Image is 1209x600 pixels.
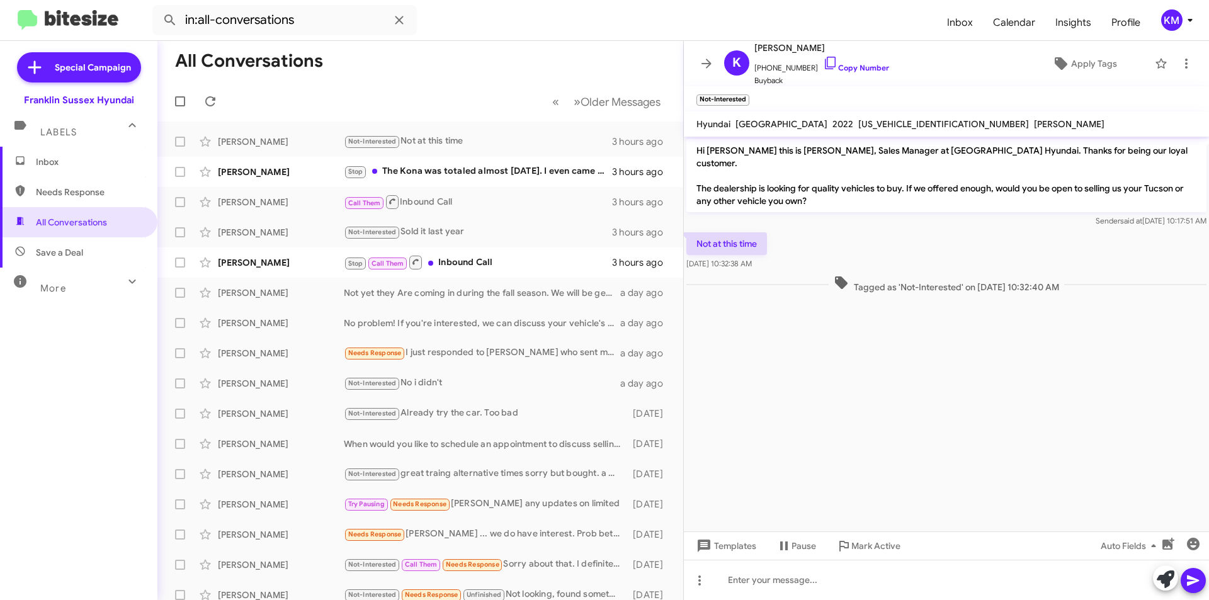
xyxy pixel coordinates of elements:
[218,558,344,571] div: [PERSON_NAME]
[1120,216,1142,225] span: said at
[348,137,397,145] span: Not-Interested
[218,317,344,329] div: [PERSON_NAME]
[1101,535,1161,557] span: Auto Fields
[344,497,627,511] div: [PERSON_NAME] any updates on limited
[348,259,363,268] span: Stop
[348,167,363,176] span: Stop
[1150,9,1195,31] button: KM
[348,349,402,357] span: Needs Response
[405,591,458,599] span: Needs Response
[467,591,501,599] span: Unfinished
[348,470,397,478] span: Not-Interested
[218,135,344,148] div: [PERSON_NAME]
[1019,52,1149,75] button: Apply Tags
[218,286,344,299] div: [PERSON_NAME]
[40,283,66,294] span: More
[732,53,741,73] span: K
[829,275,1064,293] span: Tagged as 'Not-Interested' on [DATE] 10:32:40 AM
[344,346,620,360] div: I just responded to [PERSON_NAME] who sent me an email.
[581,95,661,109] span: Older Messages
[344,376,620,390] div: No i didn't
[218,347,344,359] div: [PERSON_NAME]
[851,535,900,557] span: Mark Active
[627,498,673,511] div: [DATE]
[55,61,131,74] span: Special Campaign
[620,347,673,359] div: a day ago
[348,228,397,236] span: Not-Interested
[344,225,612,239] div: Sold it last year
[446,560,499,569] span: Needs Response
[1071,52,1117,75] span: Apply Tags
[627,438,673,450] div: [DATE]
[344,406,627,421] div: Already try the car. Too bad
[832,118,853,130] span: 2022
[344,164,612,179] div: The Kona was totaled almost [DATE]. I even came in and filed out a ton of paperwork and the finan...
[694,535,756,557] span: Templates
[1161,9,1183,31] div: KM
[545,89,668,115] nav: Page navigation example
[937,4,983,41] a: Inbox
[393,500,446,508] span: Needs Response
[1101,4,1150,41] a: Profile
[620,377,673,390] div: a day ago
[344,254,612,270] div: Inbound Call
[348,199,381,207] span: Call Them
[826,535,911,557] button: Mark Active
[612,256,673,269] div: 3 hours ago
[754,40,889,55] span: [PERSON_NAME]
[348,409,397,417] span: Not-Interested
[612,166,673,178] div: 3 hours ago
[218,407,344,420] div: [PERSON_NAME]
[754,55,889,74] span: [PHONE_NUMBER]
[545,89,567,115] button: Previous
[552,94,559,110] span: «
[218,468,344,480] div: [PERSON_NAME]
[684,535,766,557] button: Templates
[612,226,673,239] div: 3 hours ago
[627,558,673,571] div: [DATE]
[627,407,673,420] div: [DATE]
[696,118,730,130] span: Hyundai
[696,94,749,106] small: Not-Interested
[612,135,673,148] div: 3 hours ago
[1091,535,1171,557] button: Auto Fields
[344,467,627,481] div: great traing alternative times sorry but bought. a pickup truck thanks for the follow up
[627,468,673,480] div: [DATE]
[24,94,134,106] div: Franklin Sussex Hyundai
[612,196,673,208] div: 3 hours ago
[344,286,620,299] div: Not yet they Are coming in during the fall season. We will be getting 1 calligraphy 1 sel premium...
[344,317,620,329] div: No problem! If you're interested, we can discuss your vehicle's purchase option over the phone or...
[218,377,344,390] div: [PERSON_NAME]
[574,94,581,110] span: »
[405,560,438,569] span: Call Them
[348,560,397,569] span: Not-Interested
[858,118,1029,130] span: [US_VEHICLE_IDENTIFICATION_NUMBER]
[218,498,344,511] div: [PERSON_NAME]
[40,127,77,138] span: Labels
[218,196,344,208] div: [PERSON_NAME]
[344,194,612,210] div: Inbound Call
[348,530,402,538] span: Needs Response
[1034,118,1104,130] span: [PERSON_NAME]
[152,5,417,35] input: Search
[983,4,1045,41] a: Calendar
[218,226,344,239] div: [PERSON_NAME]
[36,246,83,259] span: Save a Deal
[175,51,323,71] h1: All Conversations
[17,52,141,82] a: Special Campaign
[792,535,816,557] span: Pause
[344,557,627,572] div: Sorry about that. I definitely didn't call or know about it.
[1045,4,1101,41] a: Insights
[36,216,107,229] span: All Conversations
[627,528,673,541] div: [DATE]
[686,259,752,268] span: [DATE] 10:32:38 AM
[620,286,673,299] div: a day ago
[686,232,767,255] p: Not at this time
[36,186,143,198] span: Needs Response
[218,256,344,269] div: [PERSON_NAME]
[36,156,143,168] span: Inbox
